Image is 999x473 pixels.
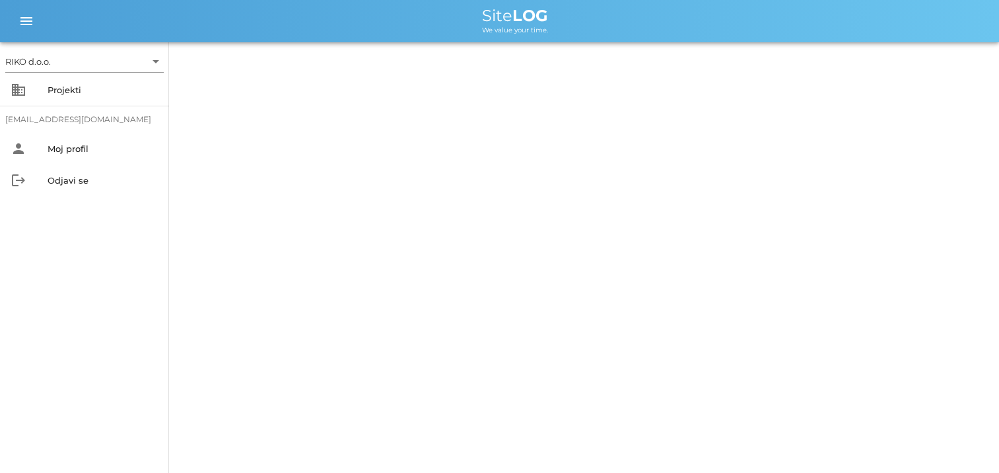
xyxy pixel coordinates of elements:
[48,85,158,95] div: Projekti
[5,51,164,72] div: RIKO d.o.o.
[148,54,164,69] i: arrow_drop_down
[11,141,26,157] i: person
[48,175,158,186] div: Odjavi se
[5,55,51,67] div: RIKO d.o.o.
[48,143,158,154] div: Moj profil
[512,6,548,25] b: LOG
[482,26,548,34] span: We value your time.
[11,172,26,188] i: logout
[482,6,548,25] span: Site
[18,13,34,29] i: menu
[11,82,26,98] i: business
